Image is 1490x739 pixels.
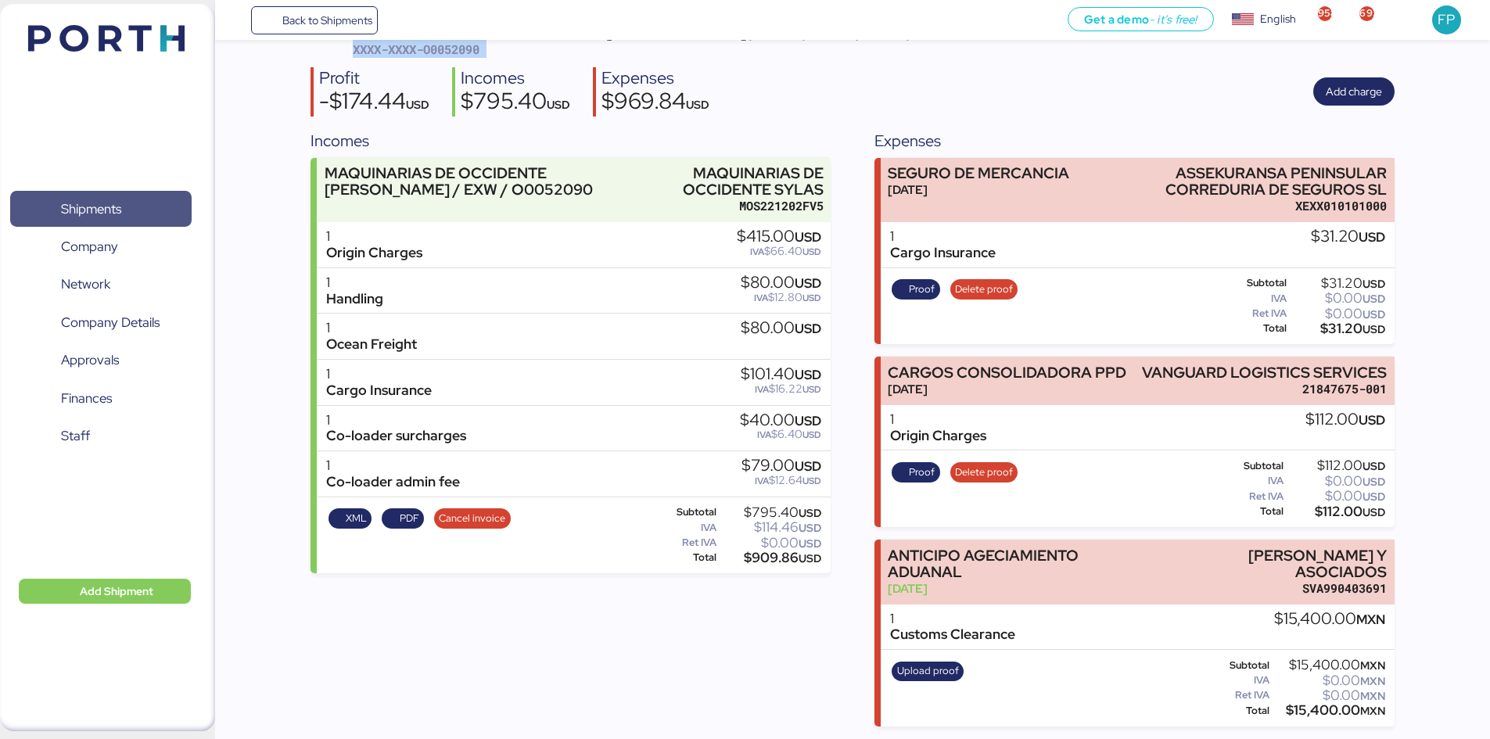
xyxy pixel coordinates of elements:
[892,462,940,483] button: Proof
[61,235,118,258] span: Company
[1363,292,1385,306] span: USD
[346,510,367,527] span: XML
[1360,658,1385,673] span: MXN
[329,508,372,529] button: XML
[10,305,192,341] a: Company Details
[890,245,996,261] div: Cargo Insurance
[874,129,1395,152] div: Expenses
[1087,198,1387,214] div: XEXX010101000
[10,418,192,454] a: Staff
[955,281,1013,298] span: Delete proof
[802,475,821,487] span: USD
[741,320,821,337] div: $80.00
[1287,475,1385,487] div: $0.00
[802,429,821,441] span: USD
[282,11,372,30] span: Back to Shipments
[61,425,90,447] span: Staff
[909,464,935,481] span: Proof
[326,457,460,474] div: 1
[741,457,821,475] div: $79.00
[795,274,821,292] span: USD
[1260,11,1296,27] div: English
[1216,308,1287,319] div: Ret IVA
[326,382,432,399] div: Cargo Insurance
[1363,475,1385,489] span: USD
[319,67,429,90] div: Profit
[382,508,424,529] button: PDF
[1216,461,1284,472] div: Subtotal
[795,366,821,383] span: USD
[400,510,419,527] span: PDF
[799,536,821,551] span: USD
[1216,705,1269,716] div: Total
[950,462,1018,483] button: Delete proof
[1273,659,1385,671] div: $15,400.00
[737,228,821,246] div: $415.00
[648,165,824,198] div: MAQUINARIAS DE OCCIDENTE SYLAS
[652,552,716,563] div: Total
[1216,323,1287,334] div: Total
[909,281,935,298] span: Proof
[888,547,1151,580] div: ANTICIPO AGECIAMIENTO ADUANAL
[1216,293,1287,304] div: IVA
[955,464,1013,481] span: Delete proof
[10,381,192,417] a: Finances
[461,67,570,90] div: Incomes
[1356,611,1385,628] span: MXN
[1326,82,1382,101] span: Add charge
[648,198,824,214] div: MOS221202FV5
[1363,490,1385,504] span: USD
[888,364,1126,381] div: CARGOS CONSOLIDADORA PPD
[754,292,768,304] span: IVA
[1290,278,1385,289] div: $31.20
[741,383,821,395] div: $16.22
[1142,381,1387,397] div: 21847675-001
[1360,704,1385,718] span: MXN
[326,320,417,336] div: 1
[1363,307,1385,321] span: USD
[1290,292,1385,304] div: $0.00
[890,411,986,428] div: 1
[1311,228,1385,246] div: $31.20
[61,311,160,334] span: Company Details
[1216,506,1284,517] div: Total
[1287,460,1385,472] div: $112.00
[1290,308,1385,320] div: $0.00
[1363,322,1385,336] span: USD
[802,383,821,396] span: USD
[1087,165,1387,198] div: ASSEKURANSA PENINSULAR CORREDURIA DE SEGUROS SL
[326,412,466,429] div: 1
[890,428,986,444] div: Origin Charges
[61,198,121,221] span: Shipments
[1216,690,1269,701] div: Ret IVA
[799,521,821,535] span: USD
[61,387,112,410] span: Finances
[741,475,821,486] div: $12.64
[686,97,709,112] span: USD
[406,97,429,112] span: USD
[892,279,940,300] button: Proof
[326,228,422,245] div: 1
[755,383,769,396] span: IVA
[652,507,716,518] div: Subtotal
[795,412,821,429] span: USD
[326,274,383,291] div: 1
[802,292,821,304] span: USD
[601,67,709,90] div: Expenses
[10,343,192,378] a: Approvals
[1216,278,1287,289] div: Subtotal
[1273,690,1385,701] div: $0.00
[439,510,505,527] span: Cancel invoice
[795,320,821,337] span: USD
[1274,611,1385,628] div: $15,400.00
[890,611,1015,627] div: 1
[1360,674,1385,688] span: MXN
[61,273,110,296] span: Network
[802,246,821,258] span: USD
[737,246,821,257] div: $66.40
[1216,675,1269,686] div: IVA
[795,457,821,475] span: USD
[750,246,764,258] span: IVA
[1142,364,1387,381] div: VANGUARD LOGISTICS SERVICES
[892,662,964,682] button: Upload proof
